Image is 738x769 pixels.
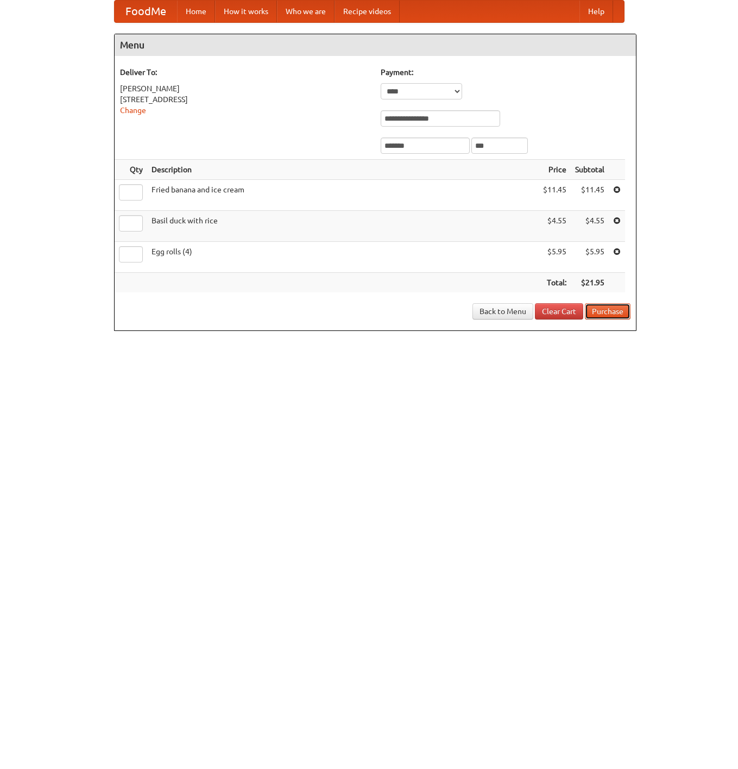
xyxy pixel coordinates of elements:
a: Recipe videos [335,1,400,22]
h4: Menu [115,34,636,56]
td: $11.45 [571,180,609,211]
a: Clear Cart [535,303,583,320]
td: $4.55 [571,211,609,242]
th: Description [147,160,539,180]
a: Home [177,1,215,22]
a: FoodMe [115,1,177,22]
td: $4.55 [539,211,571,242]
td: $5.95 [571,242,609,273]
th: $21.95 [571,273,609,293]
h5: Deliver To: [120,67,370,78]
a: How it works [215,1,277,22]
td: Basil duck with rice [147,211,539,242]
td: Fried banana and ice cream [147,180,539,211]
a: Change [120,106,146,115]
a: Help [579,1,613,22]
div: [STREET_ADDRESS] [120,94,370,105]
h5: Payment: [381,67,630,78]
th: Qty [115,160,147,180]
a: Back to Menu [472,303,533,320]
th: Total: [539,273,571,293]
td: $11.45 [539,180,571,211]
button: Purchase [585,303,630,320]
th: Subtotal [571,160,609,180]
div: [PERSON_NAME] [120,83,370,94]
td: Egg rolls (4) [147,242,539,273]
a: Who we are [277,1,335,22]
th: Price [539,160,571,180]
td: $5.95 [539,242,571,273]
